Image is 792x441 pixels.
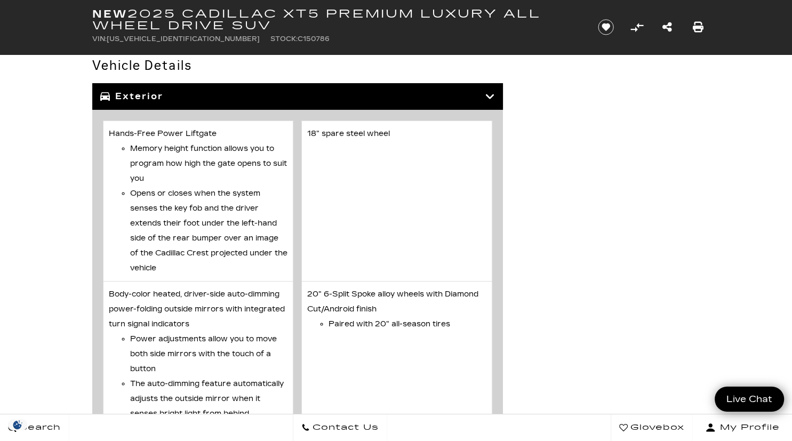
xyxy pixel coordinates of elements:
li: Hands-Free Power Liftgate [103,121,294,282]
span: Search [17,420,61,435]
span: Stock: [270,35,298,43]
button: Compare Vehicle [629,19,645,35]
img: Opt-Out Icon [5,419,30,430]
h3: Exterior [100,91,485,102]
li: The auto-dimming feature automatically adjusts the outside mirror when it senses bright light fro... [130,376,288,421]
a: Live Chat [715,387,784,412]
h2: Vehicle Details [92,56,503,75]
li: Memory height function allows you to program how high the gate opens to suit you [130,141,288,186]
a: Contact Us [293,414,387,441]
li: 18" spare steel wheel [301,121,492,282]
li: Paired with 20" all-season tires [329,317,486,332]
span: [US_VEHICLE_IDENTIFICATION_NUMBER] [107,35,260,43]
span: C150786 [298,35,330,43]
span: My Profile [716,420,780,435]
span: Live Chat [721,393,778,405]
a: Print this New 2025 Cadillac XT5 Premium Luxury All Wheel Drive SUV [693,20,703,35]
li: Opens or closes when the system senses the key fob and the driver extends their foot under the le... [130,186,288,276]
a: Share this New 2025 Cadillac XT5 Premium Luxury All Wheel Drive SUV [662,20,672,35]
section: Click to Open Cookie Consent Modal [5,419,30,430]
button: Save vehicle [594,19,618,36]
span: VIN: [92,35,107,43]
a: Glovebox [611,414,693,441]
strong: New [92,7,127,20]
li: Power adjustments allow you to move both side mirrors with the touch of a button [130,332,288,376]
h1: 2025 Cadillac XT5 Premium Luxury All Wheel Drive SUV [92,8,580,31]
span: Contact Us [310,420,379,435]
button: Open user profile menu [693,414,792,441]
span: Glovebox [628,420,684,435]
